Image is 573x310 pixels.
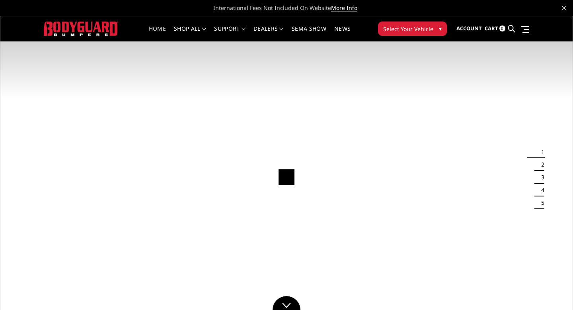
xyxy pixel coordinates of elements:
span: 0 [499,26,505,31]
a: Home [149,26,166,41]
a: News [334,26,351,41]
button: Select Your Vehicle [378,22,447,36]
button: 1 of 5 [536,145,544,158]
span: Account [456,25,482,32]
img: BODYGUARD BUMPERS [44,22,118,36]
span: Cart [485,25,498,32]
a: SEMA Show [292,26,326,41]
a: shop all [174,26,206,41]
a: Dealers [253,26,284,41]
a: Account [456,18,482,39]
span: ▾ [439,24,442,33]
span: Select Your Vehicle [383,25,433,33]
button: 3 of 5 [536,171,544,184]
a: Support [214,26,246,41]
a: Click to Down [273,296,300,310]
button: 5 of 5 [536,196,544,209]
button: 4 of 5 [536,184,544,196]
a: More Info [331,4,357,12]
a: Cart 0 [485,18,505,39]
button: 2 of 5 [536,158,544,171]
